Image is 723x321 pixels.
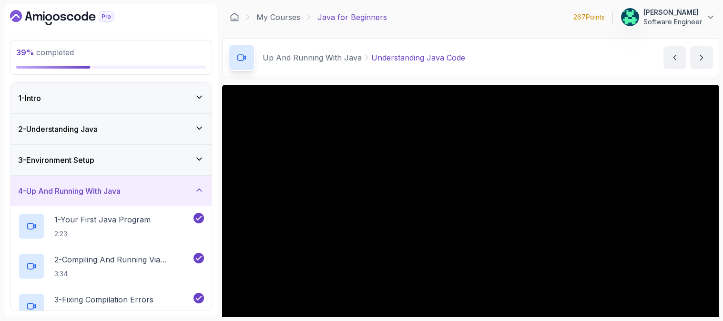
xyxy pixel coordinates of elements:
h3: 4 - Up And Running With Java [18,185,121,197]
p: 267 Points [573,12,605,22]
p: 3 - Fixing Compilation Errors [54,294,153,305]
p: 2 - Compiling And Running Via Terminal [54,254,192,265]
p: 1 - Your First Java Program [54,214,151,225]
button: next content [690,46,713,69]
button: 2-Compiling And Running Via Terminal3:34 [18,253,204,280]
h3: 2 - Understanding Java [18,123,98,135]
button: 3-Environment Setup [10,145,212,175]
button: previous content [663,46,686,69]
p: 2:23 [54,229,151,239]
img: user profile image [621,8,639,26]
p: 4:40 [54,309,153,319]
button: 4-Up And Running With Java [10,176,212,206]
h3: 1 - Intro [18,92,41,104]
p: 3:34 [54,269,192,279]
button: 2-Understanding Java [10,114,212,144]
a: Dashboard [230,12,239,22]
p: Understanding Java Code [371,52,465,63]
button: user profile image[PERSON_NAME]Software Engineer [621,8,715,27]
button: 1-Intro [10,83,212,113]
button: 1-Your First Java Program2:23 [18,213,204,240]
p: [PERSON_NAME] [643,8,702,17]
p: Up And Running With Java [263,52,362,63]
span: 39 % [16,48,34,57]
h3: 3 - Environment Setup [18,154,94,166]
a: Dashboard [10,10,136,25]
a: My Courses [256,11,300,23]
span: completed [16,48,74,57]
button: 3-Fixing Compilation Errors4:40 [18,293,204,320]
p: Java for Beginners [317,11,387,23]
p: Software Engineer [643,17,702,27]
